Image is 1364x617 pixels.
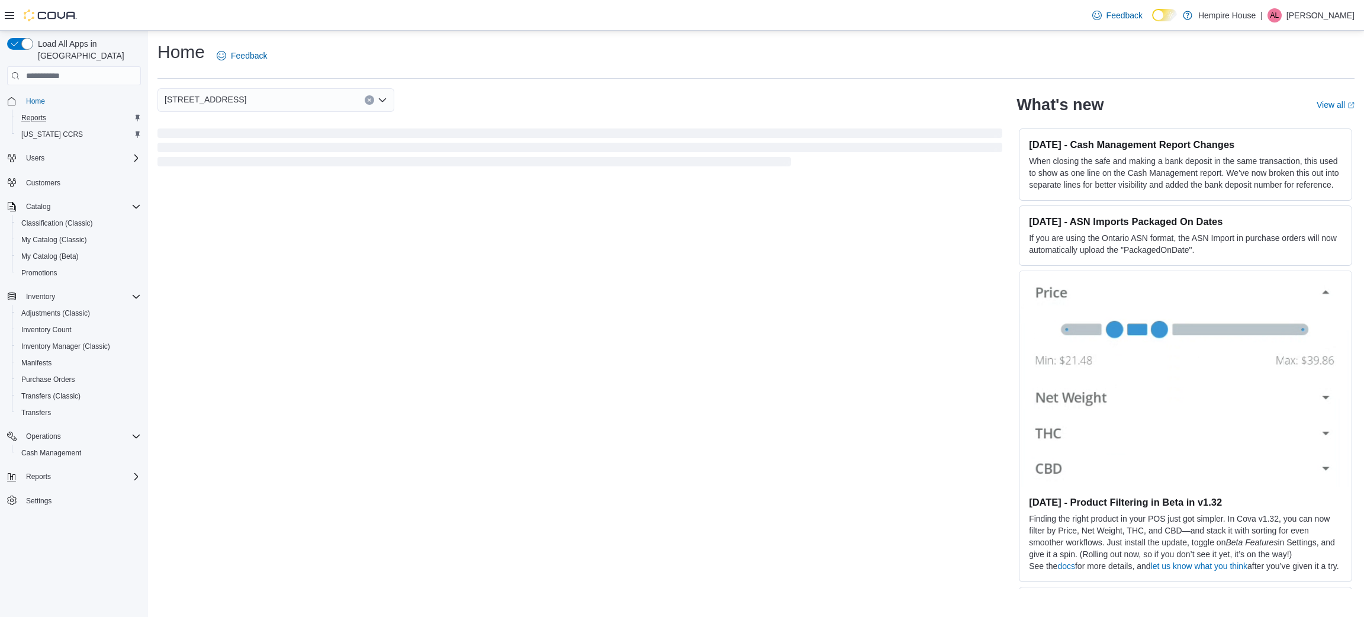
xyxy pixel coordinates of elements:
[21,429,141,444] span: Operations
[1152,21,1153,22] span: Dark Mode
[1057,561,1075,571] a: docs
[21,200,55,214] button: Catalog
[21,252,79,261] span: My Catalog (Beta)
[21,470,141,484] span: Reports
[212,44,272,68] a: Feedback
[21,130,83,139] span: [US_STATE] CCRS
[21,429,66,444] button: Operations
[21,290,60,304] button: Inventory
[12,388,146,404] button: Transfers (Classic)
[21,94,141,108] span: Home
[2,150,146,166] button: Users
[17,406,141,420] span: Transfers
[12,126,146,143] button: [US_STATE] CCRS
[33,38,141,62] span: Load All Apps in [GEOGRAPHIC_DATA]
[21,408,51,417] span: Transfers
[17,306,141,320] span: Adjustments (Classic)
[231,50,267,62] span: Feedback
[17,266,62,280] a: Promotions
[26,472,51,481] span: Reports
[1106,9,1143,21] span: Feedback
[2,492,146,509] button: Settings
[1270,8,1279,23] span: AL
[1029,232,1342,256] p: If you are using the Ontario ASN format, the ASN Import in purchase orders will now automatically...
[17,323,76,337] a: Inventory Count
[1029,216,1342,227] h3: [DATE] - ASN Imports Packaged On Dates
[21,325,72,335] span: Inventory Count
[17,446,141,460] span: Cash Management
[17,111,51,125] a: Reports
[1317,100,1355,110] a: View allExternal link
[21,175,141,189] span: Customers
[165,92,246,107] span: [STREET_ADDRESS]
[12,371,146,388] button: Purchase Orders
[21,358,52,368] span: Manifests
[21,94,50,108] a: Home
[1029,560,1342,572] p: See the for more details, and after you’ve given it a try.
[12,338,146,355] button: Inventory Manager (Classic)
[2,288,146,305] button: Inventory
[21,200,141,214] span: Catalog
[17,339,141,354] span: Inventory Manager (Classic)
[1029,155,1342,191] p: When closing the safe and making a bank deposit in the same transaction, this used to show as one...
[21,151,141,165] span: Users
[21,290,141,304] span: Inventory
[1260,8,1263,23] p: |
[21,448,81,458] span: Cash Management
[1152,9,1177,21] input: Dark Mode
[1151,561,1247,571] a: let us know what you think
[17,249,141,263] span: My Catalog (Beta)
[12,355,146,371] button: Manifests
[17,233,141,247] span: My Catalog (Classic)
[17,249,83,263] a: My Catalog (Beta)
[1286,8,1355,23] p: [PERSON_NAME]
[365,95,374,105] button: Clear input
[12,248,146,265] button: My Catalog (Beta)
[26,153,44,163] span: Users
[1029,139,1342,150] h3: [DATE] - Cash Management Report Changes
[21,151,49,165] button: Users
[157,40,205,64] h1: Home
[17,372,141,387] span: Purchase Orders
[1198,8,1256,23] p: Hempire House
[2,173,146,191] button: Customers
[12,305,146,322] button: Adjustments (Classic)
[24,9,77,21] img: Cova
[12,215,146,232] button: Classification (Classic)
[21,308,90,318] span: Adjustments (Classic)
[21,391,81,401] span: Transfers (Classic)
[17,233,92,247] a: My Catalog (Classic)
[17,446,86,460] a: Cash Management
[17,306,95,320] a: Adjustments (Classic)
[21,493,141,508] span: Settings
[7,88,141,540] nav: Complex example
[1029,496,1342,508] h3: [DATE] - Product Filtering in Beta in v1.32
[26,292,55,301] span: Inventory
[1225,538,1278,547] em: Beta Features
[21,470,56,484] button: Reports
[12,404,146,421] button: Transfers
[21,342,110,351] span: Inventory Manager (Classic)
[21,268,57,278] span: Promotions
[17,216,98,230] a: Classification (Classic)
[17,389,141,403] span: Transfers (Classic)
[1016,95,1104,114] h2: What's new
[21,113,46,123] span: Reports
[1088,4,1147,27] a: Feedback
[26,97,45,106] span: Home
[2,428,146,445] button: Operations
[26,202,50,211] span: Catalog
[1347,102,1355,109] svg: External link
[26,178,60,188] span: Customers
[2,198,146,215] button: Catalog
[21,494,56,508] a: Settings
[157,131,1002,169] span: Loading
[1268,8,1282,23] div: Andre Lochan
[17,216,141,230] span: Classification (Classic)
[12,445,146,461] button: Cash Management
[21,218,93,228] span: Classification (Classic)
[17,266,141,280] span: Promotions
[378,95,387,105] button: Open list of options
[17,339,115,354] a: Inventory Manager (Classic)
[21,375,75,384] span: Purchase Orders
